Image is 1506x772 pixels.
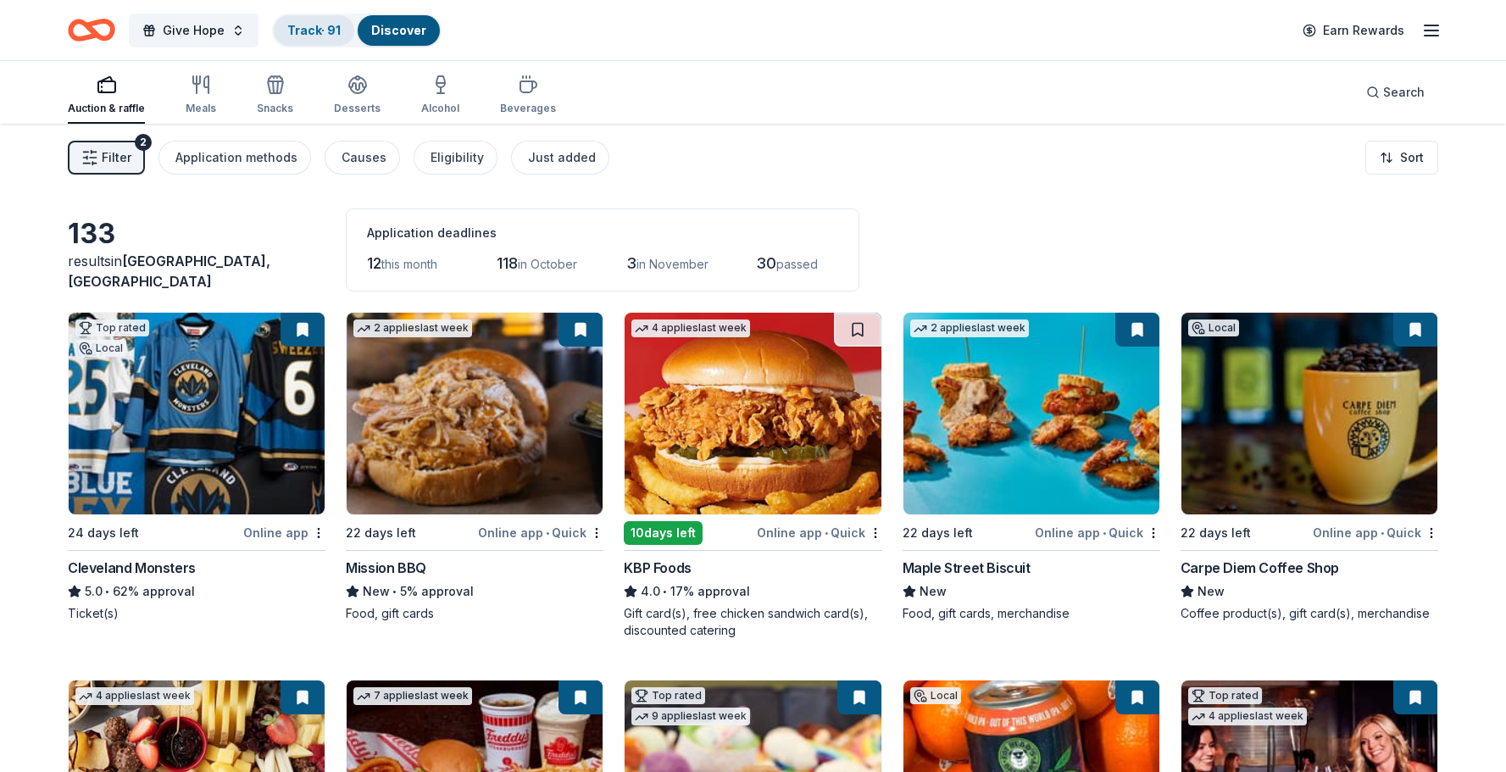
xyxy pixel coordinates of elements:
span: New [920,581,947,602]
div: Causes [342,147,386,168]
div: 10 days left [624,521,703,545]
div: 2 applies last week [353,319,472,337]
button: Alcohol [421,68,459,124]
button: Give Hope [129,14,258,47]
div: Application deadlines [367,223,838,243]
div: KBP Foods [624,558,691,578]
a: Track· 91 [287,23,341,37]
div: 4 applies last week [75,687,194,705]
button: Sort [1365,141,1438,175]
button: Causes [325,141,400,175]
span: • [105,585,109,598]
span: Search [1383,82,1425,103]
span: 4.0 [641,581,660,602]
img: Image for Carpe Diem Coffee Shop [1181,313,1437,514]
div: 2 applies last week [910,319,1029,337]
div: 17% approval [624,581,881,602]
a: Image for Mission BBQ2 applieslast week22 days leftOnline app•QuickMission BBQNew•5% approvalFood... [346,312,603,622]
button: Filter2 [68,141,145,175]
button: Just added [511,141,609,175]
button: Search [1353,75,1438,109]
div: Ticket(s) [68,605,325,622]
div: Maple Street Biscuit [903,558,1031,578]
img: Image for KBP Foods [625,313,881,514]
div: 133 [68,217,325,251]
div: Online app Quick [1313,522,1438,543]
div: Food, gift cards, merchandise [903,605,1160,622]
span: 118 [497,254,518,272]
button: Auction & raffle [68,68,145,124]
span: New [1198,581,1225,602]
span: in [68,253,270,290]
div: Application methods [175,147,297,168]
div: 9 applies last week [631,708,750,725]
img: Image for Cleveland Monsters [69,313,325,514]
div: 5% approval [346,581,603,602]
span: 12 [367,254,381,272]
div: Beverages [500,102,556,115]
div: Online app Quick [1035,522,1160,543]
img: Image for Maple Street Biscuit [903,313,1159,514]
button: Meals [186,68,216,124]
span: Give Hope [163,20,225,41]
div: Snacks [257,102,293,115]
span: passed [776,257,818,271]
div: 22 days left [346,523,416,543]
div: Just added [528,147,596,168]
span: 5.0 [85,581,103,602]
div: Local [910,687,961,704]
div: 4 applies last week [1188,708,1307,725]
span: • [664,585,668,598]
div: 7 applies last week [353,687,472,705]
div: 2 [135,134,152,151]
div: Top rated [75,319,149,336]
span: • [825,526,828,540]
span: [GEOGRAPHIC_DATA], [GEOGRAPHIC_DATA] [68,253,270,290]
button: Application methods [158,141,311,175]
a: Image for Carpe Diem Coffee ShopLocal22 days leftOnline app•QuickCarpe Diem Coffee ShopNewCoffee ... [1181,312,1438,622]
div: Local [75,340,126,357]
div: Cleveland Monsters [68,558,196,578]
span: 3 [626,254,636,272]
img: Image for Mission BBQ [347,313,603,514]
div: Desserts [334,102,381,115]
button: Eligibility [414,141,497,175]
div: 4 applies last week [631,319,750,337]
div: Top rated [631,687,705,704]
div: Online app Quick [757,522,882,543]
div: Auction & raffle [68,102,145,115]
span: • [546,526,549,540]
a: Earn Rewards [1292,15,1414,46]
div: 24 days left [68,523,139,543]
div: Online app [243,522,325,543]
button: Track· 91Discover [272,14,442,47]
div: Online app Quick [478,522,603,543]
div: Coffee product(s), gift card(s), merchandise [1181,605,1438,622]
div: Gift card(s), free chicken sandwich card(s), discounted catering [624,605,881,639]
span: 30 [756,254,776,272]
span: this month [381,257,437,271]
span: in November [636,257,709,271]
a: Discover [371,23,426,37]
span: • [1381,526,1384,540]
div: 22 days left [1181,523,1251,543]
a: Image for Maple Street Biscuit2 applieslast week22 days leftOnline app•QuickMaple Street BiscuitN... [903,312,1160,622]
div: Top rated [1188,687,1262,704]
div: Food, gift cards [346,605,603,622]
a: Image for Cleveland MonstersTop ratedLocal24 days leftOnline appCleveland Monsters5.0•62% approva... [68,312,325,622]
div: Mission BBQ [346,558,426,578]
button: Snacks [257,68,293,124]
div: Eligibility [431,147,484,168]
span: in October [518,257,577,271]
a: Image for KBP Foods4 applieslast week10days leftOnline app•QuickKBP Foods4.0•17% approvalGift car... [624,312,881,639]
div: Alcohol [421,102,459,115]
span: • [393,585,397,598]
a: Home [68,10,115,50]
div: 62% approval [68,581,325,602]
div: Local [1188,319,1239,336]
div: 22 days left [903,523,973,543]
div: Meals [186,102,216,115]
span: New [363,581,390,602]
button: Desserts [334,68,381,124]
div: Carpe Diem Coffee Shop [1181,558,1339,578]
